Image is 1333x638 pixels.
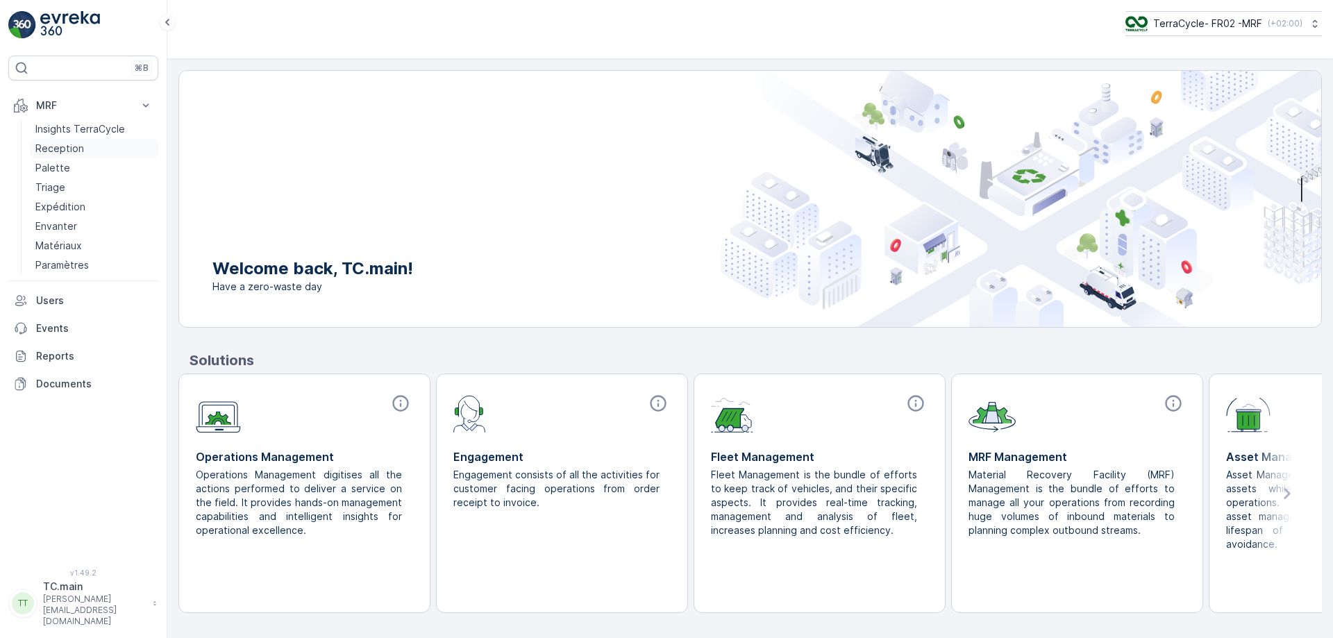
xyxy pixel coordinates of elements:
button: TTTC.main[PERSON_NAME][EMAIL_ADDRESS][DOMAIN_NAME] [8,580,158,627]
a: Palette [30,158,158,178]
button: TerraCycle- FR02 -MRF(+02:00) [1125,11,1322,36]
a: Documents [8,370,158,398]
p: Users [36,294,153,308]
p: Fleet Management is the bundle of efforts to keep track of vehicles, and their specific aspects. ... [711,468,917,537]
a: Events [8,314,158,342]
img: module-icon [969,394,1016,433]
span: v 1.49.2 [8,569,158,577]
p: Material Recovery Facility (MRF) Management is the bundle of efforts to manage all your operation... [969,468,1175,537]
a: Users [8,287,158,314]
p: Solutions [190,350,1322,371]
p: Envanter [35,219,77,233]
p: Palette [35,161,70,175]
img: logo [8,11,36,39]
a: Envanter [30,217,158,236]
p: Engagement [453,448,671,465]
img: module-icon [1226,394,1271,433]
p: MRF [36,99,131,112]
p: TerraCycle- FR02 -MRF [1153,17,1262,31]
p: Triage [35,181,65,194]
p: Events [36,321,153,335]
p: Insights TerraCycle [35,122,125,136]
img: city illustration [721,71,1321,327]
p: Reception [35,142,84,156]
a: Reports [8,342,158,370]
p: Expédition [35,200,85,214]
p: Reports [36,349,153,363]
a: Matériaux [30,236,158,255]
p: Fleet Management [711,448,928,465]
a: Triage [30,178,158,197]
button: MRF [8,92,158,119]
p: Paramètres [35,258,89,272]
div: TT [12,592,34,614]
a: Insights TerraCycle [30,119,158,139]
p: MRF Management [969,448,1186,465]
p: Operations Management [196,448,413,465]
p: ⌘B [135,62,149,74]
p: Engagement consists of all the activities for customer facing operations from order receipt to in... [453,468,660,510]
p: Operations Management digitises all the actions performed to deliver a service on the field. It p... [196,468,402,537]
img: module-icon [711,394,753,433]
a: Paramètres [30,255,158,275]
a: Expédition [30,197,158,217]
p: [PERSON_NAME][EMAIL_ADDRESS][DOMAIN_NAME] [43,594,146,627]
img: module-icon [196,394,241,433]
img: logo_light-DOdMpM7g.png [40,11,100,39]
p: TC.main [43,580,146,594]
p: Documents [36,377,153,391]
span: Have a zero-waste day [212,280,413,294]
a: Reception [30,139,158,158]
img: module-icon [453,394,486,433]
p: Matériaux [35,239,82,253]
p: ( +02:00 ) [1268,18,1302,29]
img: terracycle.png [1125,16,1148,31]
p: Welcome back, TC.main! [212,258,413,280]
